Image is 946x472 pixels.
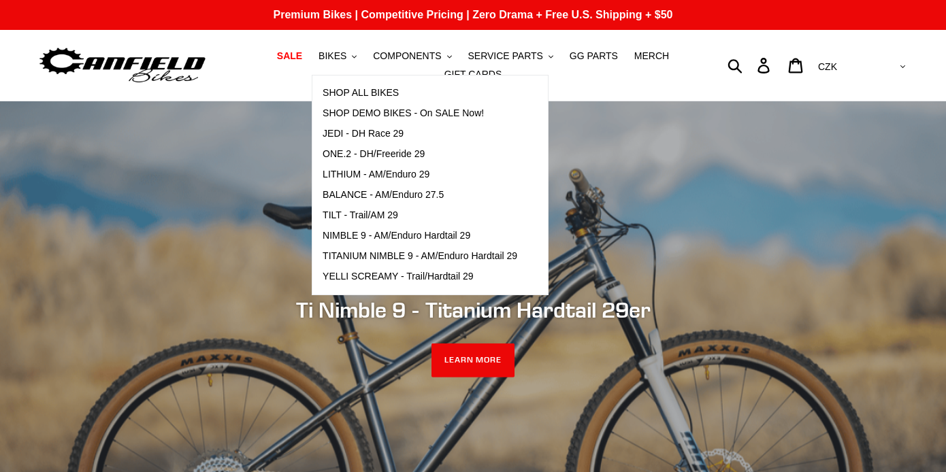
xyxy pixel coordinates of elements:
span: GIFT CARDS [444,69,502,80]
span: BIKES [319,50,346,62]
a: TILT - Trail/AM 29 [312,205,527,226]
span: JEDI - DH Race 29 [323,128,404,139]
img: Canfield Bikes [37,44,208,87]
a: JEDI - DH Race 29 [312,124,527,144]
span: TILT - Trail/AM 29 [323,209,398,221]
span: NIMBLE 9 - AM/Enduro Hardtail 29 [323,230,470,241]
a: SHOP DEMO BIKES - On SALE Now! [312,103,527,124]
a: GIFT CARDS [438,65,509,84]
button: COMPONENTS [366,47,458,65]
span: SHOP DEMO BIKES - On SALE Now! [323,107,484,119]
span: BALANCE - AM/Enduro 27.5 [323,189,444,201]
a: GG PARTS [563,47,625,65]
span: SALE [277,50,302,62]
a: NIMBLE 9 - AM/Enduro Hardtail 29 [312,226,527,246]
a: BALANCE - AM/Enduro 27.5 [312,185,527,205]
a: LITHIUM - AM/Enduro 29 [312,165,527,185]
span: YELLI SCREAMY - Trail/Hardtail 29 [323,271,474,282]
a: MERCH [627,47,676,65]
span: COMPONENTS [373,50,441,62]
a: TITANIUM NIMBLE 9 - AM/Enduro Hardtail 29 [312,246,527,267]
h2: Ti Nimble 9 - Titanium Hardtail 29er [102,297,844,323]
span: GG PARTS [570,50,618,62]
span: ONE.2 - DH/Freeride 29 [323,148,425,160]
span: SERVICE PARTS [468,50,542,62]
a: SALE [270,47,309,65]
span: MERCH [634,50,669,62]
span: LITHIUM - AM/Enduro 29 [323,169,429,180]
a: SHOP ALL BIKES [312,83,527,103]
button: SERVICE PARTS [461,47,559,65]
a: YELLI SCREAMY - Trail/Hardtail 29 [312,267,527,287]
span: SHOP ALL BIKES [323,87,399,99]
a: ONE.2 - DH/Freeride 29 [312,144,527,165]
a: LEARN MORE [431,343,515,377]
span: TITANIUM NIMBLE 9 - AM/Enduro Hardtail 29 [323,250,517,262]
button: BIKES [312,47,363,65]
